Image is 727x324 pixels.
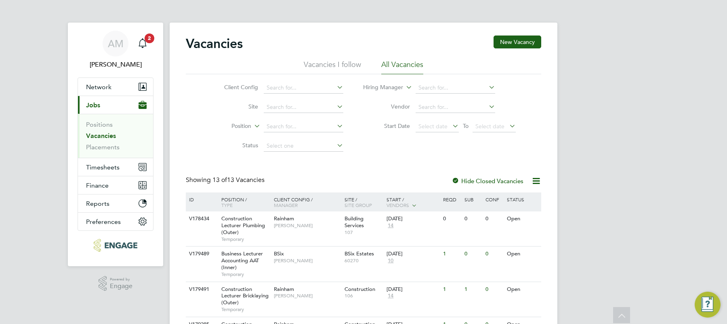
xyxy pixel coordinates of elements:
label: Status [212,142,258,149]
li: All Vacancies [381,60,423,74]
span: Rainham [274,286,294,293]
input: Search for... [264,102,343,113]
span: Construction Lecturer Bricklaying (Outer) [221,286,269,306]
label: Position [205,122,251,130]
div: V179489 [187,247,215,261]
div: Showing [186,176,266,184]
button: Timesheets [78,158,153,176]
img: tr2rec-logo-retina.png [94,239,137,252]
div: Status [505,192,540,206]
div: Jobs [78,114,153,158]
span: Timesheets [86,163,120,171]
span: [PERSON_NAME] [274,222,340,229]
span: 2 [145,33,154,43]
div: V178434 [187,211,215,226]
a: Placements [86,143,120,151]
label: Vendor [363,103,410,110]
span: Manager [274,202,298,208]
label: Client Config [212,84,258,91]
div: Reqd [441,192,462,206]
span: Reports [86,200,109,207]
div: Position / [215,192,272,212]
span: Construction [345,286,375,293]
span: Site Group [345,202,372,208]
a: Go to home page [78,239,153,252]
div: [DATE] [387,215,439,222]
span: Type [221,202,233,208]
span: Temporary [221,306,270,313]
div: ID [187,192,215,206]
label: Hiring Manager [357,84,403,92]
div: 1 [441,247,462,261]
a: Powered byEngage [99,276,133,291]
div: Client Config / [272,192,342,212]
a: AM[PERSON_NAME] [78,31,153,69]
button: Reports [78,194,153,212]
span: Finance [86,182,109,189]
span: 13 Vacancies [212,176,265,184]
span: Select date [418,123,448,130]
span: AM [108,38,124,49]
input: Search for... [416,82,495,94]
span: 10 [387,257,395,264]
div: [DATE] [387,251,439,257]
span: Construction Lecturer Plumbing (Outer) [221,215,265,236]
div: Open [505,282,540,297]
div: 1 [462,282,483,297]
div: Sub [462,192,483,206]
button: Network [78,78,153,96]
button: Finance [78,176,153,194]
div: [DATE] [387,286,439,293]
span: Powered by [110,276,132,283]
button: Preferences [78,213,153,230]
span: 60270 [345,257,383,264]
span: 106 [345,293,383,299]
span: Temporary [221,271,270,278]
li: Vacancies I follow [304,60,361,74]
input: Search for... [264,121,343,132]
h2: Vacancies [186,36,243,52]
label: Start Date [363,122,410,130]
span: To [460,121,471,131]
span: Vendors [387,202,409,208]
span: Network [86,83,111,91]
div: V179491 [187,282,215,297]
span: 107 [345,229,383,236]
a: Positions [86,121,113,128]
div: Site / [342,192,385,212]
a: Vacancies [86,132,116,140]
div: Open [505,247,540,261]
span: Angelina Morris [78,60,153,69]
span: Jobs [86,101,100,109]
span: Business Lecturer Accounting AAT (Inner) [221,250,263,271]
input: Search for... [264,82,343,94]
span: [PERSON_NAME] [274,257,340,264]
span: Rainham [274,215,294,222]
span: Temporary [221,236,270,242]
input: Select one [264,140,343,152]
span: 14 [387,293,395,299]
span: 13 of [212,176,227,184]
button: New Vacancy [494,36,541,48]
div: 1 [441,282,462,297]
div: 0 [462,247,483,261]
div: 0 [483,247,504,261]
label: Site [212,103,258,110]
div: Start / [385,192,441,213]
button: Engage Resource Center [695,292,721,318]
label: Hide Closed Vacancies [452,177,523,185]
input: Search for... [416,102,495,113]
div: 0 [483,211,504,226]
div: Open [505,211,540,226]
span: BSix Estates [345,250,374,257]
span: Building Services [345,215,364,229]
span: Engage [110,283,132,290]
div: 0 [462,211,483,226]
span: Select date [475,123,504,130]
div: 0 [483,282,504,297]
div: Conf [483,192,504,206]
span: BSix [274,250,284,257]
button: Jobs [78,96,153,114]
a: 2 [134,31,151,56]
nav: Main navigation [68,23,163,266]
